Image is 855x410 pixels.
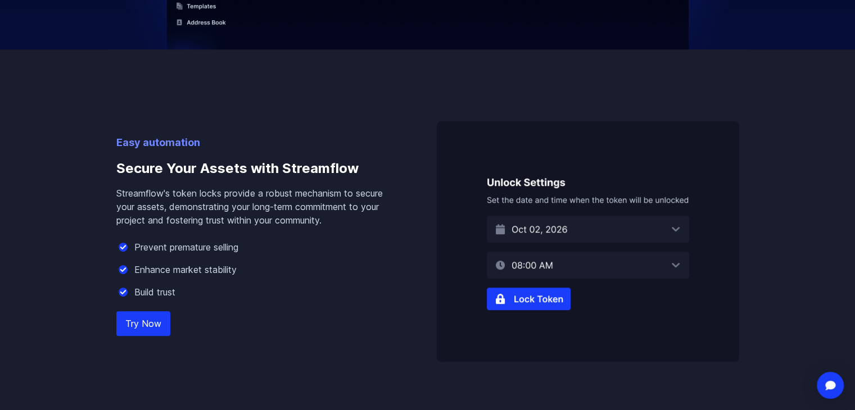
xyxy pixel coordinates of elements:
[134,285,175,299] p: Build trust
[116,135,401,151] p: Easy automation
[817,372,844,399] div: Open Intercom Messenger
[116,311,170,336] a: Try Now
[134,240,238,254] p: Prevent premature selling
[116,151,401,186] h3: Secure Your Assets with Streamflow
[116,186,401,227] p: Streamflow's token locks provide a robust mechanism to secure your assets, demonstrating your lon...
[437,121,739,362] img: Secure Your Assets with Streamflow
[134,263,237,276] p: Enhance market stability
